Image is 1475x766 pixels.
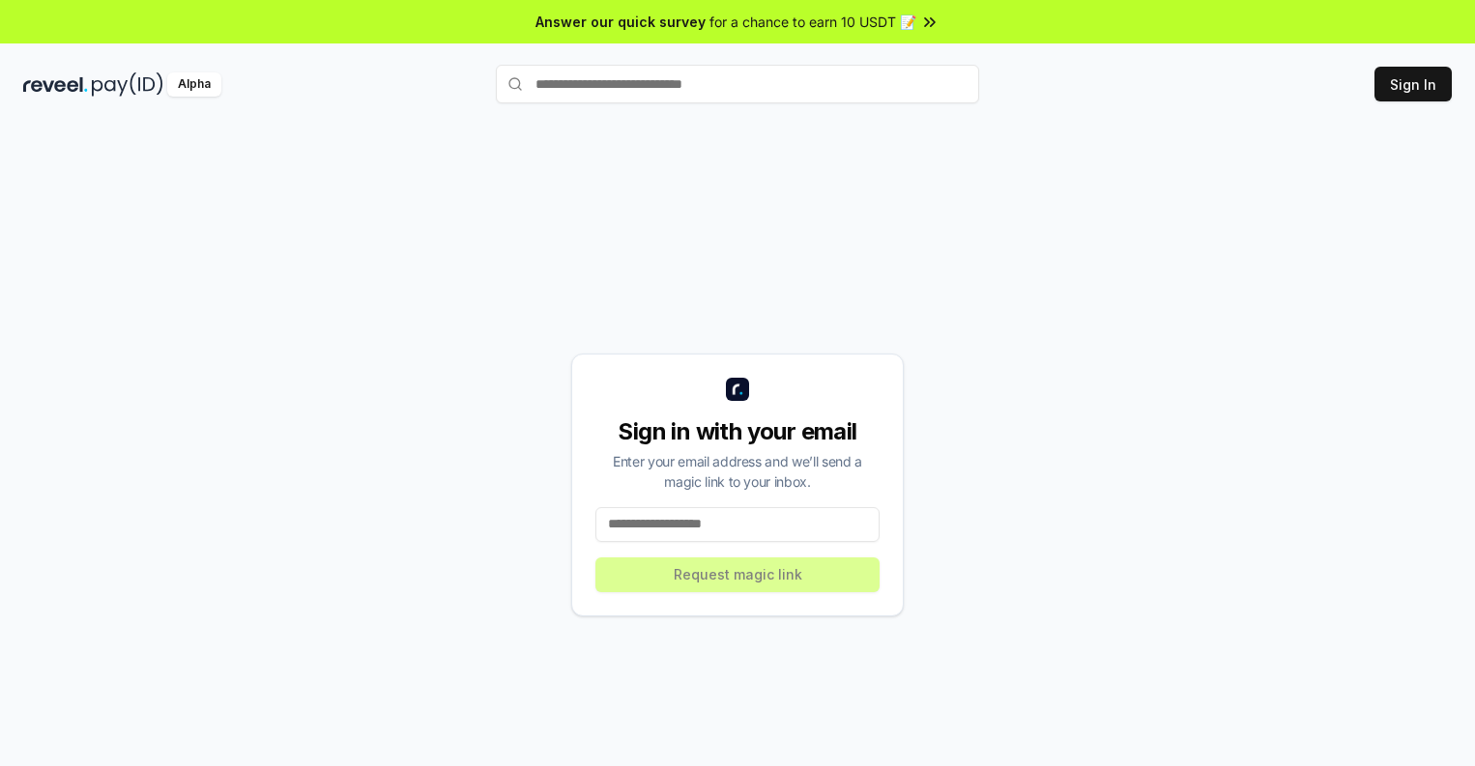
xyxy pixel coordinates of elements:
[1374,67,1452,101] button: Sign In
[23,72,88,97] img: reveel_dark
[535,12,706,32] span: Answer our quick survey
[726,378,749,401] img: logo_small
[167,72,221,97] div: Alpha
[92,72,163,97] img: pay_id
[709,12,916,32] span: for a chance to earn 10 USDT 📝
[595,416,880,447] div: Sign in with your email
[595,451,880,492] div: Enter your email address and we’ll send a magic link to your inbox.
